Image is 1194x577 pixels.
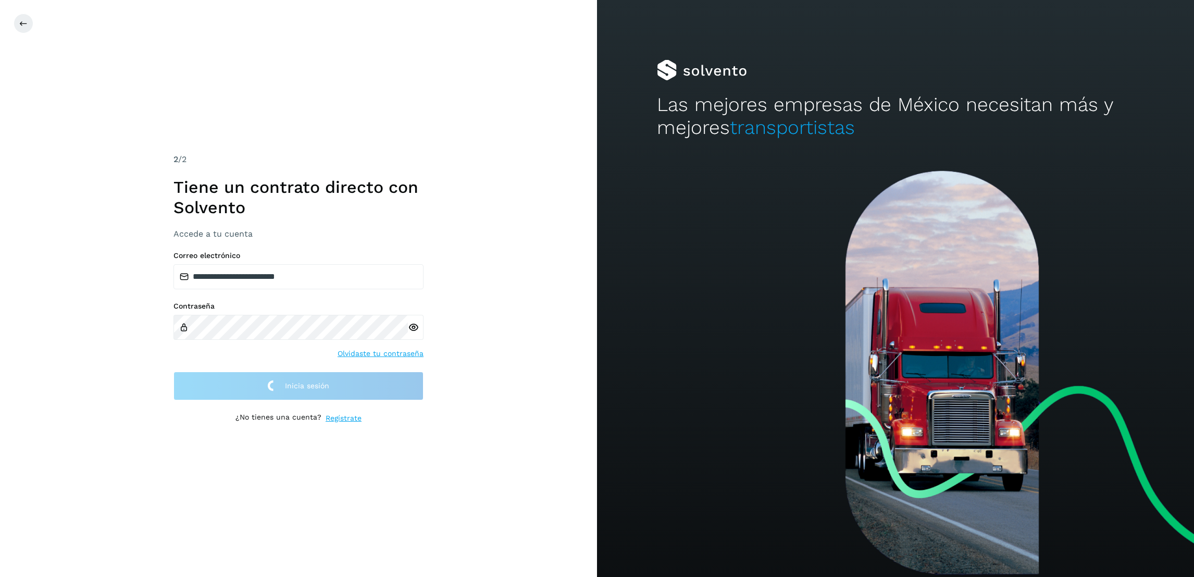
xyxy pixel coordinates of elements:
[173,229,424,239] h3: Accede a tu cuenta
[173,302,424,311] label: Contraseña
[173,153,424,166] div: /2
[173,154,178,164] span: 2
[173,372,424,400] button: Inicia sesión
[173,177,424,217] h1: Tiene un contrato directo con Solvento
[326,413,362,424] a: Regístrate
[173,251,424,260] label: Correo electrónico
[285,382,329,389] span: Inicia sesión
[338,348,424,359] a: Olvidaste tu contraseña
[730,116,855,139] span: transportistas
[657,93,1135,140] h2: Las mejores empresas de México necesitan más y mejores
[235,413,321,424] p: ¿No tienes una cuenta?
